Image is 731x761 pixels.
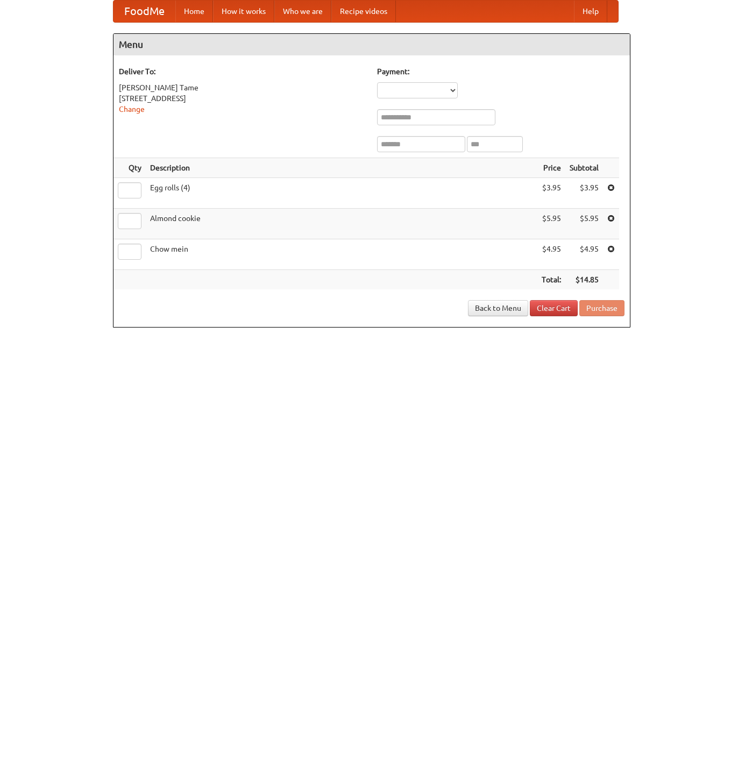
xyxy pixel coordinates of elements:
[537,178,565,209] td: $3.95
[565,239,603,270] td: $4.95
[119,66,366,77] h5: Deliver To:
[146,239,537,270] td: Chow mein
[565,270,603,290] th: $14.85
[537,209,565,239] td: $5.95
[119,82,366,93] div: [PERSON_NAME] Tame
[565,178,603,209] td: $3.95
[565,209,603,239] td: $5.95
[113,158,146,178] th: Qty
[175,1,213,22] a: Home
[530,300,578,316] a: Clear Cart
[113,34,630,55] h4: Menu
[146,158,537,178] th: Description
[537,158,565,178] th: Price
[146,178,537,209] td: Egg rolls (4)
[537,239,565,270] td: $4.95
[119,105,145,113] a: Change
[579,300,624,316] button: Purchase
[331,1,396,22] a: Recipe videos
[119,93,366,104] div: [STREET_ADDRESS]
[565,158,603,178] th: Subtotal
[574,1,607,22] a: Help
[113,1,175,22] a: FoodMe
[274,1,331,22] a: Who we are
[146,209,537,239] td: Almond cookie
[537,270,565,290] th: Total:
[377,66,624,77] h5: Payment:
[213,1,274,22] a: How it works
[468,300,528,316] a: Back to Menu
